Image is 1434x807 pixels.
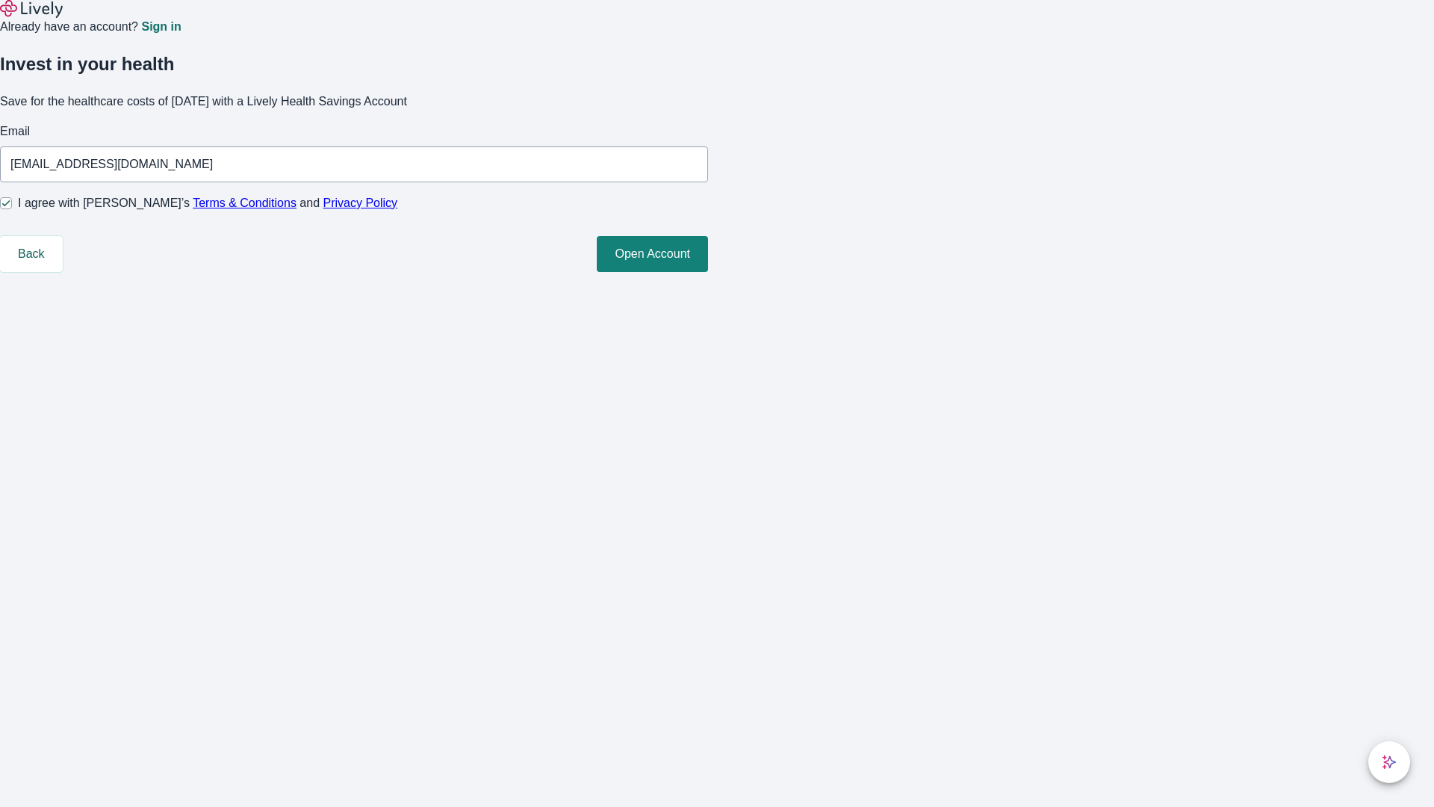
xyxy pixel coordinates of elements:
button: chat [1368,741,1410,783]
a: Privacy Policy [323,197,398,209]
svg: Lively AI Assistant [1382,755,1397,770]
a: Terms & Conditions [193,197,297,209]
span: I agree with [PERSON_NAME]’s and [18,194,397,212]
button: Open Account [597,236,708,272]
a: Sign in [141,21,181,33]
